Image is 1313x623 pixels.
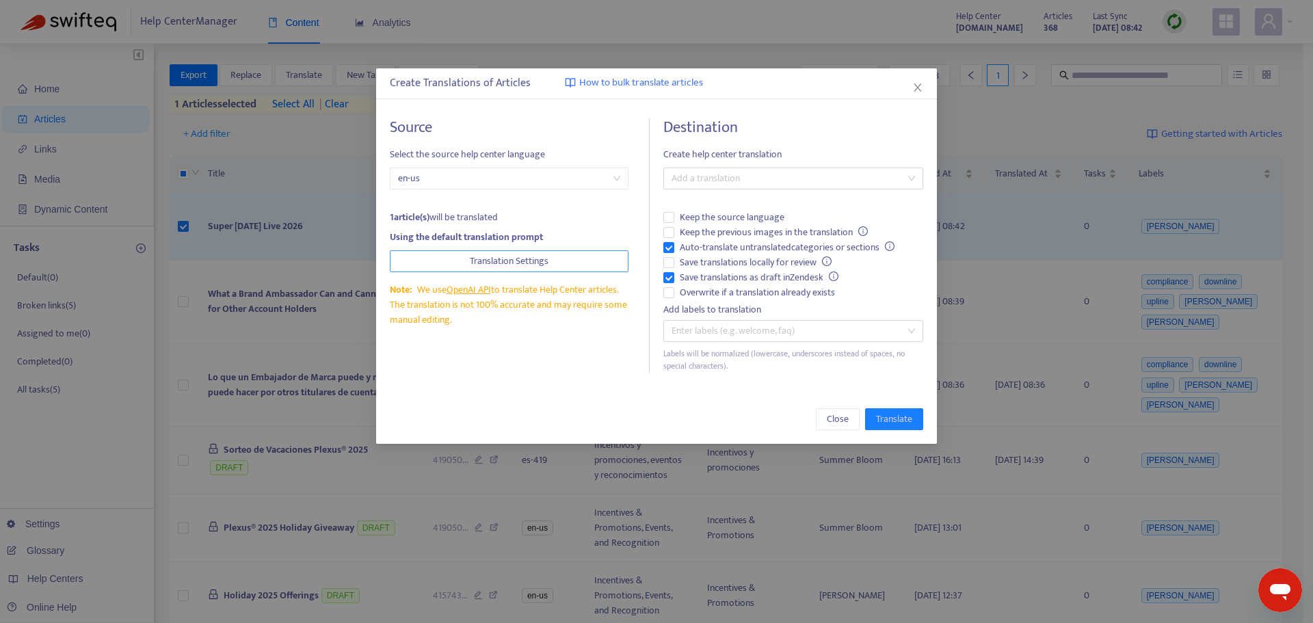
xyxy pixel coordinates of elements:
h4: Destination [663,118,923,137]
a: How to bulk translate articles [565,75,703,91]
button: Translation Settings [390,250,628,272]
iframe: Button to launch messaging window [1258,568,1302,612]
div: Using the default translation prompt [390,230,628,245]
strong: 1 article(s) [390,209,429,225]
div: Add labels to translation [663,302,923,317]
h4: Source [390,118,628,137]
span: How to bulk translate articles [579,75,703,91]
a: OpenAI API [447,282,491,297]
span: Create help center translation [663,147,923,162]
img: image-link [565,77,576,88]
span: Keep the source language [674,210,790,225]
button: Close [910,80,925,95]
span: info-circle [822,256,832,266]
span: Save translations locally for review [674,255,837,270]
span: Save translations as draft in Zendesk [674,270,844,285]
span: en-us [398,168,620,189]
span: Keep the previous images in the translation [674,225,873,240]
span: info-circle [858,226,868,236]
span: Translation Settings [470,254,548,269]
span: Auto-translate untranslated categories or sections [674,240,900,255]
button: Translate [865,408,923,430]
span: close [912,82,923,93]
div: Create Translations of Articles [390,75,923,92]
button: Close [816,408,860,430]
div: will be translated [390,210,628,225]
span: Note: [390,282,412,297]
span: info-circle [829,271,838,281]
span: info-circle [885,241,894,251]
span: Overwrite if a translation already exists [674,285,840,300]
span: Close [827,412,849,427]
span: Select the source help center language [390,147,628,162]
div: We use to translate Help Center articles. The translation is not 100% accurate and may require so... [390,282,628,328]
div: Labels will be normalized (lowercase, underscores instead of spaces, no special characters). [663,347,923,373]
